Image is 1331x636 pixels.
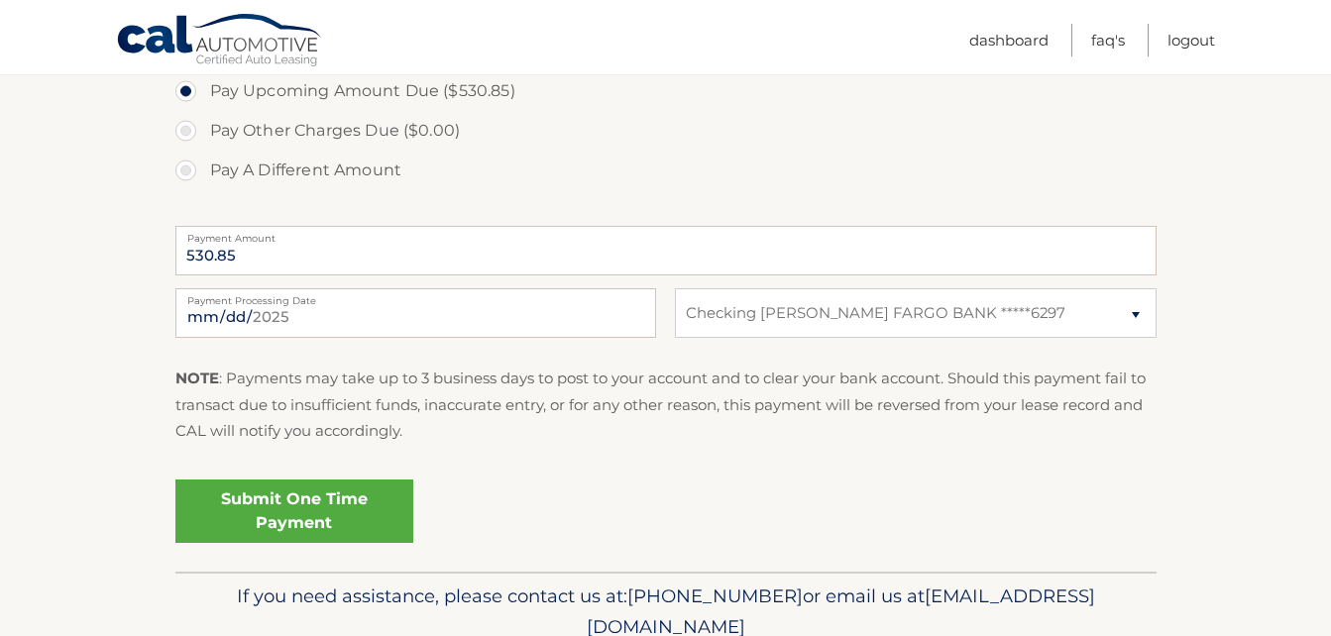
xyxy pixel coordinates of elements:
[175,369,219,387] strong: NOTE
[175,288,656,304] label: Payment Processing Date
[1091,24,1125,56] a: FAQ's
[1167,24,1215,56] a: Logout
[116,13,324,70] a: Cal Automotive
[175,366,1157,444] p: : Payments may take up to 3 business days to post to your account and to clear your bank account....
[175,111,1157,151] label: Pay Other Charges Due ($0.00)
[969,24,1049,56] a: Dashboard
[175,151,1157,190] label: Pay A Different Amount
[175,71,1157,111] label: Pay Upcoming Amount Due ($530.85)
[175,288,656,338] input: Payment Date
[175,479,413,543] a: Submit One Time Payment
[627,584,803,607] span: [PHONE_NUMBER]
[175,226,1157,275] input: Payment Amount
[175,226,1157,242] label: Payment Amount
